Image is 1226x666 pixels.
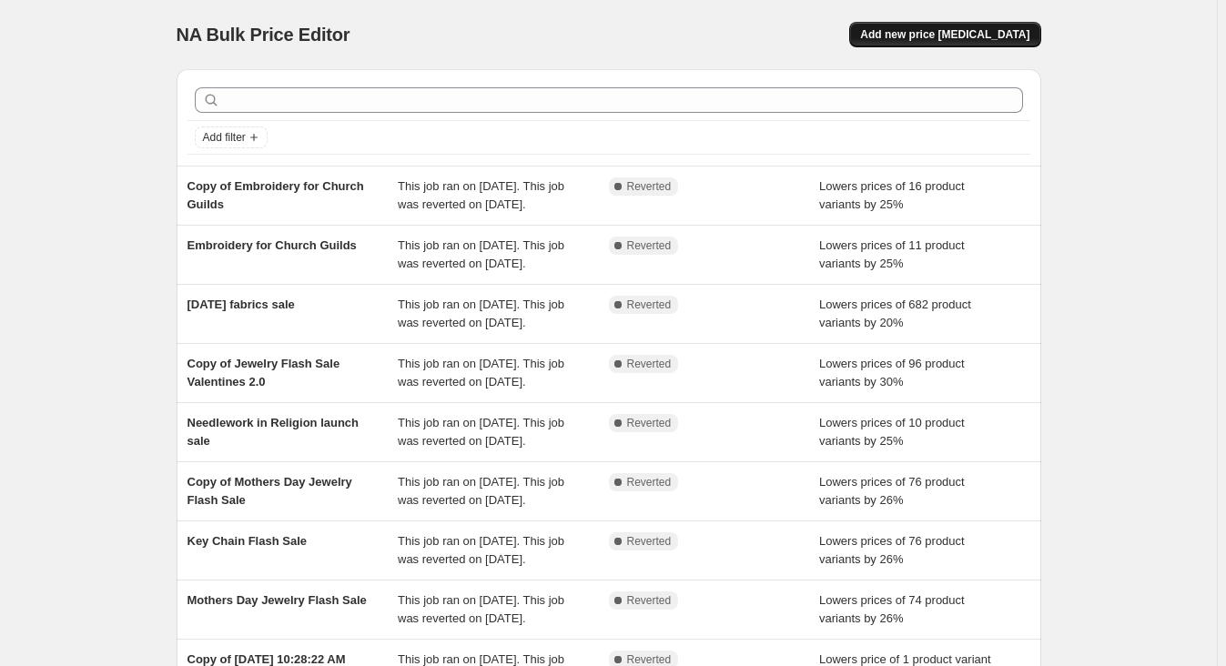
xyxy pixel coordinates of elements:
span: This job ran on [DATE]. This job was reverted on [DATE]. [398,534,564,566]
span: Reverted [627,179,672,194]
span: Reverted [627,416,672,430]
span: Reverted [627,298,672,312]
span: This job ran on [DATE]. This job was reverted on [DATE]. [398,416,564,448]
span: This job ran on [DATE]. This job was reverted on [DATE]. [398,475,564,507]
span: Reverted [627,238,672,253]
span: Lowers prices of 16 product variants by 25% [819,179,965,211]
span: This job ran on [DATE]. This job was reverted on [DATE]. [398,238,564,270]
span: Reverted [627,593,672,608]
span: This job ran on [DATE]. This job was reverted on [DATE]. [398,179,564,211]
button: Add new price [MEDICAL_DATA] [849,22,1040,47]
span: Add new price [MEDICAL_DATA] [860,27,1029,42]
span: Lowers prices of 76 product variants by 26% [819,475,965,507]
span: Reverted [627,357,672,371]
span: Key Chain Flash Sale [187,534,308,548]
span: Lowers prices of 11 product variants by 25% [819,238,965,270]
span: Lowers prices of 10 product variants by 25% [819,416,965,448]
span: Mothers Day Jewelry Flash Sale [187,593,367,607]
span: Copy of Mothers Day Jewelry Flash Sale [187,475,352,507]
span: This job ran on [DATE]. This job was reverted on [DATE]. [398,357,564,388]
span: This job ran on [DATE]. This job was reverted on [DATE]. [398,298,564,329]
span: Lowers prices of 96 product variants by 30% [819,357,965,388]
span: NA Bulk Price Editor [177,25,350,45]
button: Add filter [195,126,268,148]
span: Add filter [203,130,246,145]
span: Reverted [627,534,672,549]
span: Copy of Jewelry Flash Sale Valentines 2.0 [187,357,340,388]
span: This job ran on [DATE]. This job was reverted on [DATE]. [398,593,564,625]
span: Embroidery for Church Guilds [187,238,357,252]
span: Lowers prices of 682 product variants by 20% [819,298,971,329]
span: Lowers prices of 76 product variants by 26% [819,534,965,566]
span: Lowers prices of 74 product variants by 26% [819,593,965,625]
span: Reverted [627,475,672,489]
span: [DATE] fabrics sale [187,298,295,311]
span: Copy of Embroidery for Church Guilds [187,179,364,211]
span: Needlework in Religion launch sale [187,416,360,448]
